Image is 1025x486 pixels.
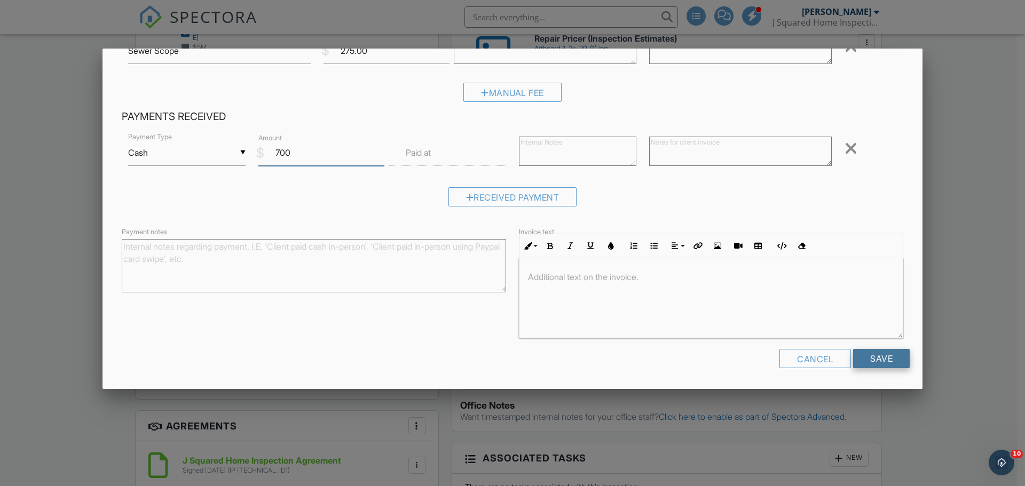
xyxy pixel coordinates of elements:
[624,236,644,256] button: Ordered List
[707,236,728,256] button: Insert Image (Ctrl+P)
[791,236,811,256] button: Clear Formatting
[321,42,329,60] div: $
[122,227,167,237] label: Payment notes
[519,236,540,256] button: Inline Style
[258,133,282,143] label: Amount
[748,236,768,256] button: Insert Table
[448,195,577,205] a: Received Payment
[644,236,664,256] button: Unordered List
[779,349,851,368] div: Cancel
[256,144,264,162] div: $
[454,35,636,64] textarea: $275.00
[667,236,687,256] button: Align
[448,187,577,206] div: Received Payment
[463,83,562,102] div: Manual Fee
[1011,450,1023,458] span: 10
[128,132,172,142] label: Payment Type
[728,236,748,256] button: Insert Video
[463,90,562,101] a: Manual Fee
[771,236,791,256] button: Code View
[601,236,621,256] button: Colors
[519,227,554,237] label: Invoice text
[560,236,580,256] button: Italic (Ctrl+I)
[853,349,910,368] input: Save
[540,236,560,256] button: Bold (Ctrl+B)
[989,450,1014,475] iframe: Intercom live chat
[122,110,903,124] h4: Payments Received
[687,236,707,256] button: Insert Link (Ctrl+K)
[406,147,431,158] label: Paid at
[580,236,601,256] button: Underline (Ctrl+U)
